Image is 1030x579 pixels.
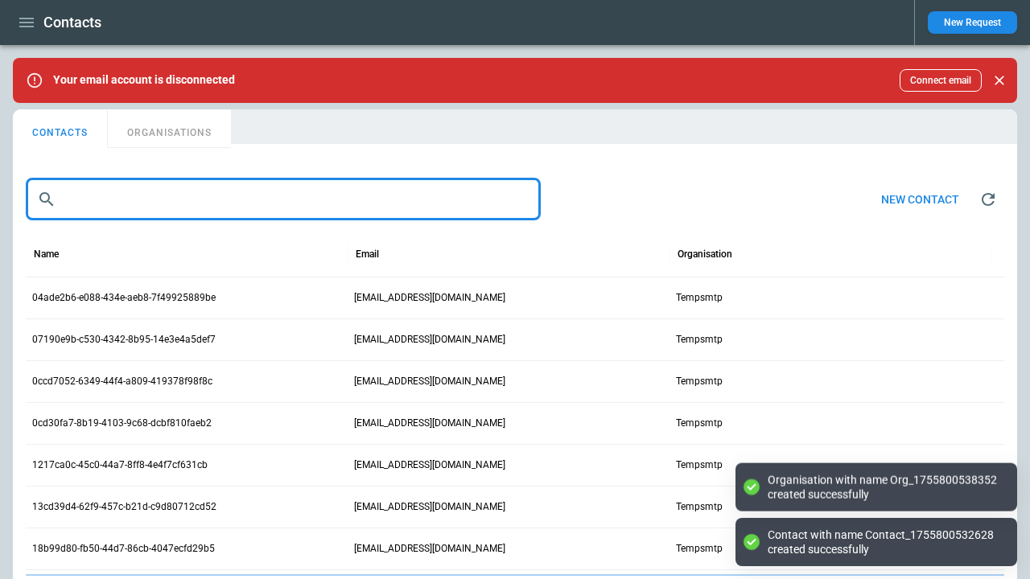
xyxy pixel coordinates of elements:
[354,458,505,472] p: [EMAIL_ADDRESS][DOMAIN_NAME]
[32,375,212,388] p: 0ccd7052-6349-44f4-a809-419378f98f8c
[676,375,723,388] p: Tempsmtp
[354,500,505,514] p: [EMAIL_ADDRESS][DOMAIN_NAME]
[32,500,216,514] p: 13cd39d4-62f9-457c-b21d-c9d80712cd52
[768,472,1001,501] div: Organisation with name Org_1755800538352 created successfully
[354,333,505,347] p: [EMAIL_ADDRESS][DOMAIN_NAME]
[13,109,108,148] button: CONTACTS
[768,528,1001,556] div: Contact with name Contact_1755800532628 created successfully
[676,542,723,556] p: Tempsmtp
[354,375,505,388] p: [EMAIL_ADDRESS][DOMAIN_NAME]
[32,417,212,430] p: 0cd30fa7-8b19-4103-9c68-dcbf810faeb2
[354,291,505,305] p: [EMAIL_ADDRESS][DOMAIN_NAME]
[108,109,231,148] button: ORGANISATIONS
[676,291,723,305] p: Tempsmtp
[676,417,723,430] p: Tempsmtp
[43,13,101,32] h1: Contacts
[900,69,982,92] button: Connect email
[676,500,723,514] p: Tempsmtp
[678,248,732,260] div: Organisation
[53,73,235,87] p: Your email account is disconnected
[32,291,216,305] p: 04ade2b6-e088-434e-aeb8-7f49925889be
[32,333,216,347] p: 07190e9b-c530-4342-8b95-14e3e4a5def7
[356,248,379,260] div: Email
[988,63,1011,98] div: dismiss
[988,69,1011,92] button: Close
[354,542,505,556] p: [EMAIL_ADDRESS][DOMAIN_NAME]
[676,458,723,472] p: Tempsmtp
[34,248,59,260] div: Name
[868,183,972,217] button: New contact
[928,11,1017,34] button: New Request
[32,542,215,556] p: 18b99d80-fb50-44d7-86cb-4047ecfd29b5
[32,458,208,472] p: 1217ca0c-45c0-44a7-8ff8-4e4f7cf631cb
[354,417,505,430] p: [EMAIL_ADDRESS][DOMAIN_NAME]
[676,333,723,347] p: Tempsmtp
